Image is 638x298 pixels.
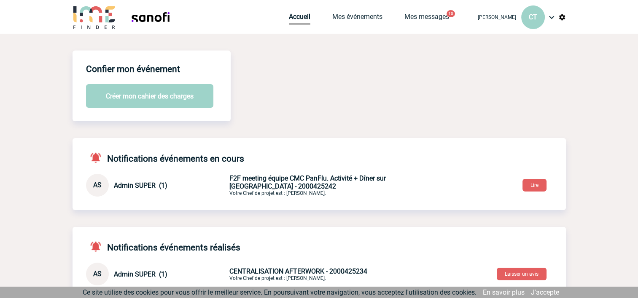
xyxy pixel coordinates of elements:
[531,288,559,296] a: J'accepte
[332,13,382,24] a: Mes événements
[86,263,566,285] div: Conversation privée : Client - Agence
[83,288,476,296] span: Ce site utilise des cookies pour vous offrir le meilleur service. En poursuivant votre navigation...
[89,152,107,164] img: notifications-active-24-px-r.png
[93,270,102,278] span: AS
[86,64,180,74] h4: Confier mon événement
[447,10,455,17] button: 10
[114,181,167,189] span: Admin SUPER (1)
[404,13,449,24] a: Mes messages
[86,152,244,164] h4: Notifications événements en cours
[289,13,310,24] a: Accueil
[93,181,102,189] span: AS
[89,240,107,253] img: notifications-active-24-px-r.png
[86,174,228,197] div: Conversation privée : Client - Agence
[478,14,516,20] span: [PERSON_NAME]
[229,267,367,275] span: CENTRALISATION AFTERWORK - 2000425234
[483,288,525,296] a: En savoir plus
[86,269,428,277] a: AS Admin SUPER (1) CENTRALISATION AFTERWORK - 2000425234Votre Chef de projet est : [PERSON_NAME].
[229,174,428,196] p: Votre Chef de projet est : [PERSON_NAME].
[86,240,240,253] h4: Notifications événements réalisés
[86,84,213,108] button: Créer mon cahier des charges
[73,5,116,29] img: IME-Finder
[229,174,386,190] span: F2F meeting équipe CMC PanFlu. Activité + Dîner sur [GEOGRAPHIC_DATA] - 2000425242
[529,13,537,21] span: CT
[497,268,546,280] button: Laisser un avis
[86,181,428,189] a: AS Admin SUPER (1) F2F meeting équipe CMC PanFlu. Activité + Dîner sur [GEOGRAPHIC_DATA] - 200042...
[114,270,167,278] span: Admin SUPER (1)
[229,267,428,281] p: Votre Chef de projet est : [PERSON_NAME].
[522,179,546,192] button: Lire
[516,181,553,189] a: Lire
